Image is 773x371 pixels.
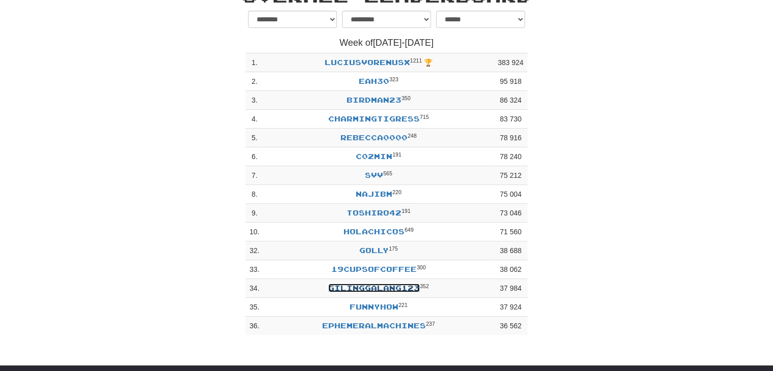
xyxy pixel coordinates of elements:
[417,264,426,270] sup: Level 300
[359,246,389,255] a: golly
[426,321,435,327] sup: Level 237
[493,241,528,260] td: 38 688
[350,302,398,311] a: Funnyhow
[344,227,405,236] a: Holachicos
[493,129,528,147] td: 78 916
[356,152,392,161] a: c02min
[493,260,528,279] td: 38 062
[245,53,263,72] td: 1 .
[493,72,528,91] td: 95 918
[493,147,528,166] td: 78 240
[493,279,528,298] td: 37 984
[341,133,408,142] a: Rebecca0000
[245,185,263,204] td: 8 .
[401,208,411,214] sup: Level 191
[245,129,263,147] td: 5 .
[493,166,528,185] td: 75 212
[493,223,528,241] td: 71 560
[493,185,528,204] td: 75 004
[347,208,401,217] a: Toshiro42
[245,241,263,260] td: 32 .
[245,298,263,317] td: 35 .
[408,133,417,139] sup: Level 248
[245,279,263,298] td: 34 .
[245,317,263,335] td: 36 .
[424,58,432,67] span: 🏆
[493,91,528,110] td: 86 324
[392,151,401,158] sup: Level 191
[420,283,429,289] sup: Level 352
[245,166,263,185] td: 7 .
[359,77,389,85] a: EAH30
[331,265,417,273] a: 19cupsofcoffee
[493,317,528,335] td: 36 562
[328,284,420,292] a: GIlinggalang123
[401,95,411,101] sup: Level 350
[383,170,392,176] sup: Level 565
[245,223,263,241] td: 10 .
[365,171,383,179] a: svv
[356,190,392,198] a: NajibM
[493,204,528,223] td: 73 046
[322,321,426,330] a: Ephemeralmachines
[493,53,528,72] td: 383 924
[325,58,410,67] a: LuciusVorenusX
[245,72,263,91] td: 2 .
[328,114,420,123] a: CharmingTigress
[405,227,414,233] sup: Level 649
[245,38,528,48] h4: Week of [DATE] - [DATE]
[245,110,263,129] td: 4 .
[389,76,398,82] sup: Level 323
[245,147,263,166] td: 6 .
[245,204,263,223] td: 9 .
[389,245,398,252] sup: Level 175
[420,114,429,120] sup: Level 715
[398,302,408,308] sup: Level 221
[410,57,422,64] sup: Level 1211
[493,298,528,317] td: 37 924
[392,189,401,195] sup: Level 220
[347,96,401,104] a: birdman23
[245,91,263,110] td: 3 .
[245,260,263,279] td: 33 .
[493,110,528,129] td: 83 730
